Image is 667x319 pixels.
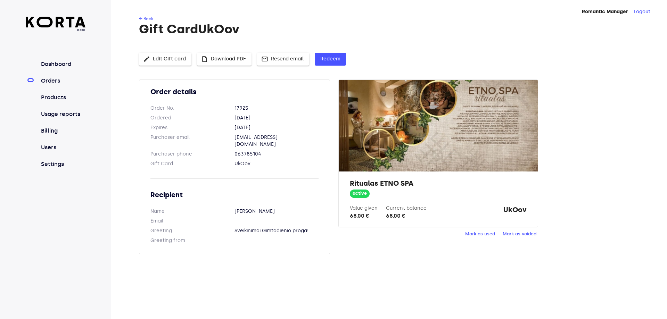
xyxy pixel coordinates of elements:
button: Mark as used [463,229,497,240]
dt: Name [150,208,234,215]
a: Products [40,93,86,102]
h1: Gift Card UkOov [139,22,638,36]
strong: UkOov [503,205,527,220]
span: edit [143,56,150,62]
a: Billing [40,127,86,135]
button: Redeem [315,53,346,66]
div: 68,00 € [386,212,427,220]
button: Edit Gift card [139,53,191,66]
dt: Greeting from [150,237,234,244]
a: Settings [40,160,86,168]
h2: Order details [150,87,319,96]
span: Download PDF [203,55,246,64]
span: beta [26,27,86,32]
button: Logout [634,8,650,15]
button: Resend email [257,53,309,66]
a: Orders [40,77,86,85]
a: Dashboard [40,60,86,68]
dd: 063785104 [234,151,319,158]
dt: Ordered [150,115,234,121]
span: Resend email [263,55,304,64]
dd: [DATE] [234,124,319,131]
dt: Purchaser phone [150,151,234,158]
label: Current balance [386,205,427,211]
dt: Order No. [150,105,234,112]
dd: UkOov [234,160,319,167]
span: Edit Gift card [145,55,186,64]
dd: [EMAIL_ADDRESS][DOMAIN_NAME] [234,134,319,148]
a: ← Back [139,16,153,21]
dd: 17925 [234,105,319,112]
dt: Purchaser email [150,134,234,148]
h2: Ritualas ETNO SPA [350,178,526,188]
dt: Greeting [150,227,234,234]
a: Usage reports [40,110,86,118]
dt: Email [150,218,234,225]
label: Value given [350,205,378,211]
button: Download PDF [197,53,252,66]
a: Users [40,143,86,152]
span: active [350,190,370,197]
h2: Recipient [150,190,319,200]
span: Mark as voided [503,230,536,238]
span: Mark as used [465,230,495,238]
span: mail [261,56,268,62]
dt: Gift Card [150,160,234,167]
a: Edit Gift card [139,55,191,61]
dd: [PERSON_NAME] [234,208,319,215]
button: Mark as voided [501,229,538,240]
span: insert_drive_file [201,56,208,62]
img: Korta [26,17,86,27]
strong: Romantic Manager [582,9,628,15]
a: beta [26,17,86,32]
dt: Expires [150,124,234,131]
dd: [DATE] [234,115,319,121]
dd: Sveikinimai Gimtadienio proga! [234,227,319,234]
div: 68,00 € [350,212,378,220]
span: Redeem [320,55,340,64]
